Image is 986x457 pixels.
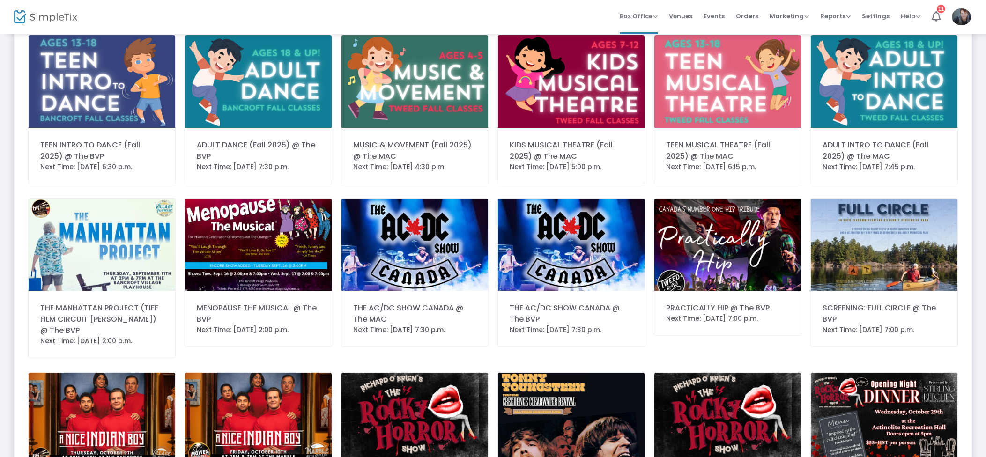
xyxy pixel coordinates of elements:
[704,4,725,28] span: Events
[197,325,320,335] div: Next Time: [DATE] 2:00 p.m.
[811,199,957,291] img: EventPageHeader.jpg
[510,140,633,162] div: KIDS MUSICAL THEATRE (Fall 2025) @ The MAC
[937,5,945,13] div: 11
[510,162,633,172] div: Next Time: [DATE] 5:00 p.m.
[29,199,175,291] img: 63890219559646215639.png
[811,35,957,127] img: 638906309859119656YoungCoGraphics.png
[901,12,920,21] span: Help
[823,162,946,172] div: Next Time: [DATE] 7:45 p.m.
[197,302,320,325] div: MENOPAUSE THE MUSICAL @ The BVP
[862,4,890,28] span: Settings
[510,325,633,335] div: Next Time: [DATE] 7:30 p.m.
[341,35,488,127] img: 63890692639670050723.png
[185,35,332,127] img: 63890696213075266222.png
[823,140,946,162] div: ADULT INTRO TO DANCE (Fall 2025) @ The MAC
[341,199,488,291] img: Screenshot2025-02-10at11.51.37AM.png
[510,302,633,325] div: THE AC/DC SHOW CANADA @ The BVP
[736,4,758,28] span: Orders
[666,140,789,162] div: TEEN MUSICAL THEATRE (Fall 2025) @ The MAC
[654,199,801,291] img: 6387686905167420432025SeasonGraphics.png
[820,12,851,21] span: Reports
[666,162,789,172] div: Next Time: [DATE] 6:15 p.m.
[353,162,476,172] div: Next Time: [DATE] 4:30 p.m.
[353,302,476,325] div: THE AC/DC SHOW CANADA @ The MAC
[823,302,946,325] div: SCREENING: FULL CIRCLE @ The BVP
[498,199,645,291] img: 638748031448562123Screenshot2025-02-10at11.51.37AM.png
[40,302,163,336] div: THE MANHATTAN PROJECT (TIFF FILM CIRCUIT [PERSON_NAME]) @ The BVP
[197,162,320,172] div: Next Time: [DATE] 7:30 p.m.
[40,336,163,346] div: Next Time: [DATE] 2:00 p.m.
[654,35,801,127] img: 63890691181093781025.png
[353,140,476,162] div: MUSIC & MOVEMENT (Fall 2025) @ The MAC
[666,314,789,324] div: Next Time: [DATE] 7:00 p.m.
[197,140,320,162] div: ADULT DANCE (Fall 2025) @ The BVP
[353,325,476,335] div: Next Time: [DATE] 7:30 p.m.
[669,4,692,28] span: Venues
[666,302,789,314] div: PRACTICALLY HIP @ The BVP
[185,199,332,291] img: 6388880834268232552025SeasonGraphics-2.png
[620,12,658,21] span: Box Office
[40,162,163,172] div: Next Time: [DATE] 6:30 p.m.
[770,12,809,21] span: Marketing
[498,35,645,127] img: 63890691619221785824.png
[823,325,946,335] div: Next Time: [DATE] 7:00 p.m.
[40,140,163,162] div: TEEN INTRO TO DANCE (Fall 2025) @ The BVP
[29,35,175,127] img: 63890696929344861221.png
